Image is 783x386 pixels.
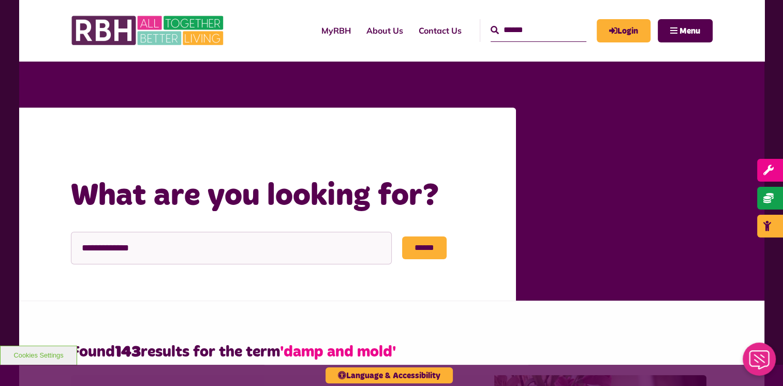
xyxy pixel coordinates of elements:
[326,367,453,383] button: Language & Accessibility
[280,344,396,360] span: 'damp and mold'
[658,19,713,42] button: Navigation
[491,19,586,41] input: Search
[314,17,359,44] a: MyRBH
[170,137,287,149] a: What are you looking for?
[130,137,156,149] a: Home
[71,10,226,51] img: RBH
[359,17,411,44] a: About Us
[736,339,783,386] iframe: Netcall Web Assistant for live chat
[411,17,469,44] a: Contact Us
[679,27,700,35] span: Menu
[402,236,447,259] input: Submit button
[597,19,651,42] a: MyRBH
[71,232,392,264] input: Search
[71,342,713,362] h2: Found results for the term
[71,176,495,216] h1: What are you looking for?
[115,344,141,360] strong: 143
